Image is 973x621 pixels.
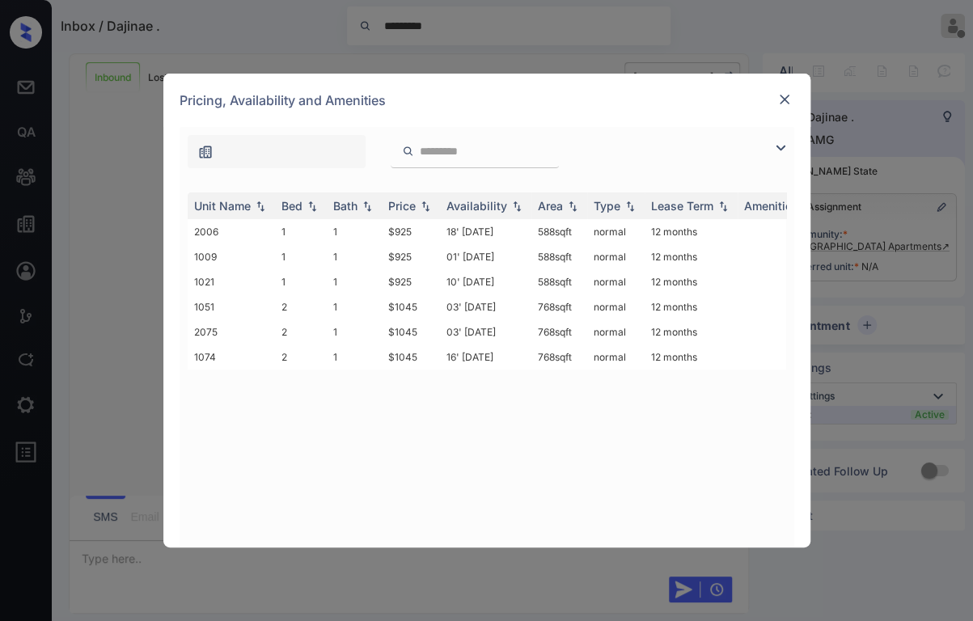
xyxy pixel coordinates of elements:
[531,269,587,294] td: 588 sqft
[531,244,587,269] td: 588 sqft
[440,294,531,319] td: 03' [DATE]
[275,344,327,370] td: 2
[587,219,645,244] td: normal
[327,294,382,319] td: 1
[194,199,251,213] div: Unit Name
[275,294,327,319] td: 2
[440,319,531,344] td: 03' [DATE]
[382,244,440,269] td: $925
[327,219,382,244] td: 1
[382,294,440,319] td: $1045
[327,344,382,370] td: 1
[188,294,275,319] td: 1051
[645,344,738,370] td: 12 months
[382,219,440,244] td: $925
[188,344,275,370] td: 1074
[587,269,645,294] td: normal
[440,244,531,269] td: 01' [DATE]
[188,319,275,344] td: 2075
[359,201,375,212] img: sorting
[446,199,507,213] div: Availability
[327,244,382,269] td: 1
[281,199,302,213] div: Bed
[651,199,713,213] div: Lease Term
[715,201,731,212] img: sorting
[304,201,320,212] img: sorting
[645,244,738,269] td: 12 months
[587,319,645,344] td: normal
[587,294,645,319] td: normal
[388,199,416,213] div: Price
[565,201,581,212] img: sorting
[509,201,525,212] img: sorting
[252,201,269,212] img: sorting
[163,74,810,127] div: Pricing, Availability and Amenities
[275,244,327,269] td: 1
[645,219,738,244] td: 12 months
[333,199,357,213] div: Bath
[645,294,738,319] td: 12 months
[440,219,531,244] td: 18' [DATE]
[382,344,440,370] td: $1045
[275,219,327,244] td: 1
[594,199,620,213] div: Type
[771,138,790,158] img: icon-zuma
[531,319,587,344] td: 768 sqft
[531,344,587,370] td: 768 sqft
[440,344,531,370] td: 16' [DATE]
[744,199,798,213] div: Amenities
[538,199,563,213] div: Area
[622,201,638,212] img: sorting
[417,201,434,212] img: sorting
[587,244,645,269] td: normal
[382,319,440,344] td: $1045
[440,269,531,294] td: 10' [DATE]
[776,91,793,108] img: close
[275,269,327,294] td: 1
[382,269,440,294] td: $925
[327,319,382,344] td: 1
[587,344,645,370] td: normal
[645,319,738,344] td: 12 months
[188,244,275,269] td: 1009
[275,319,327,344] td: 2
[531,294,587,319] td: 768 sqft
[327,269,382,294] td: 1
[188,269,275,294] td: 1021
[197,144,214,160] img: icon-zuma
[531,219,587,244] td: 588 sqft
[402,144,414,158] img: icon-zuma
[188,219,275,244] td: 2006
[645,269,738,294] td: 12 months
